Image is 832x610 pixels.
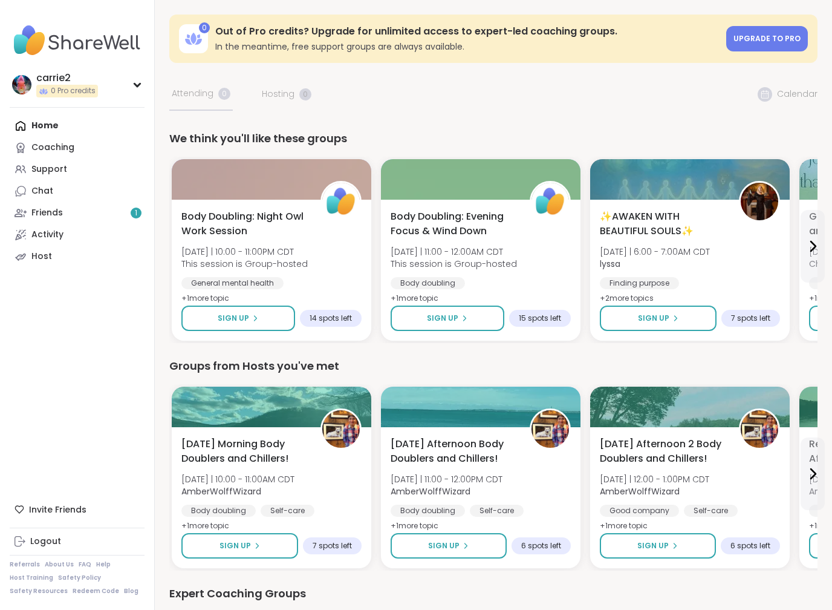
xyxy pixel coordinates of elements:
[600,437,726,466] span: [DATE] Afternoon 2 Body Doublers and Chillers!
[31,142,74,154] div: Coaching
[181,533,298,559] button: Sign Up
[637,540,669,551] span: Sign Up
[31,207,63,219] div: Friends
[600,277,679,289] div: Finding purpose
[730,541,770,551] span: 6 spots left
[10,180,145,202] a: Chat
[181,306,295,331] button: Sign Up
[79,560,91,569] a: FAQ
[10,499,145,520] div: Invite Friends
[310,313,352,323] span: 14 spots left
[45,560,74,569] a: About Us
[519,313,561,323] span: 15 spots left
[169,130,817,147] div: We think you'll like these groups
[600,485,680,497] b: AmberWolffWizard
[322,410,360,448] img: AmberWolffWizard
[169,358,817,375] div: Groups from Hosts you've met
[600,258,620,270] b: lyssa
[10,531,145,553] a: Logout
[135,208,137,218] span: 1
[600,306,717,331] button: Sign Up
[10,137,145,159] a: Coaching
[741,183,778,220] img: lyssa
[638,313,669,324] span: Sign Up
[181,258,308,270] span: This session is Group-hosted
[31,229,63,241] div: Activity
[169,585,817,602] div: Expert Coaching Groups
[391,246,517,258] span: [DATE] | 11:00 - 12:00AM CDT
[10,574,53,582] a: Host Training
[391,209,516,238] span: Body Doubling: Evening Focus & Wind Down
[181,505,256,517] div: Body doubling
[219,540,251,551] span: Sign Up
[181,485,261,497] b: AmberWolffWizard
[531,183,569,220] img: ShareWell
[600,209,726,238] span: ✨AWAKEN WITH BEAUTIFUL SOULS✨
[261,505,314,517] div: Self-care
[600,533,716,559] button: Sign Up
[391,485,470,497] b: AmberWolffWizard
[741,410,778,448] img: AmberWolffWizard
[58,574,101,582] a: Safety Policy
[181,246,308,258] span: [DATE] | 10:00 - 11:00PM CDT
[391,473,502,485] span: [DATE] | 11:00 - 12:00PM CDT
[215,25,719,38] h3: Out of Pro credits? Upgrade for unlimited access to expert-led coaching groups.
[181,277,284,289] div: General mental health
[10,560,40,569] a: Referrals
[521,541,561,551] span: 6 spots left
[181,437,307,466] span: [DATE] Morning Body Doublers and Chillers!
[12,75,31,94] img: carrie2
[10,19,145,62] img: ShareWell Nav Logo
[733,33,801,44] span: Upgrade to Pro
[31,185,53,197] div: Chat
[199,22,210,33] div: 0
[600,246,710,258] span: [DATE] | 6:00 - 7:00AM CDT
[181,209,307,238] span: Body Doubling: Night Owl Work Session
[391,437,516,466] span: [DATE] Afternoon Body Doublers and Chillers!
[684,505,738,517] div: Self-care
[31,251,52,263] div: Host
[428,540,460,551] span: Sign Up
[726,26,808,51] a: Upgrade to Pro
[10,159,145,180] a: Support
[36,71,98,85] div: carrie2
[600,473,709,485] span: [DATE] | 12:00 - 1:00PM CDT
[215,41,719,53] h3: In the meantime, free support groups are always available.
[218,313,249,324] span: Sign Up
[391,533,507,559] button: Sign Up
[313,541,352,551] span: 7 spots left
[30,536,61,548] div: Logout
[731,313,770,323] span: 7 spots left
[181,473,294,485] span: [DATE] | 10:00 - 11:00AM CDT
[10,246,145,267] a: Host
[391,505,465,517] div: Body doubling
[470,505,524,517] div: Self-care
[427,313,458,324] span: Sign Up
[600,505,679,517] div: Good company
[51,86,96,96] span: 0 Pro credits
[73,587,119,595] a: Redeem Code
[124,587,138,595] a: Blog
[531,410,569,448] img: AmberWolffWizard
[96,560,111,569] a: Help
[322,183,360,220] img: ShareWell
[31,163,67,175] div: Support
[10,224,145,246] a: Activity
[391,306,504,331] button: Sign Up
[10,202,145,224] a: Friends1
[391,277,465,289] div: Body doubling
[391,258,517,270] span: This session is Group-hosted
[10,587,68,595] a: Safety Resources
